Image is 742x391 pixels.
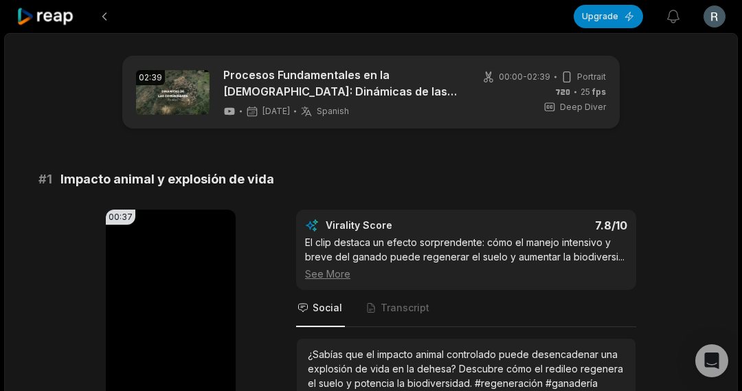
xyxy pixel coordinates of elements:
span: fps [592,87,606,97]
span: Impacto animal y explosión de vida [60,170,274,189]
div: See More [305,267,627,281]
div: Virality Score [326,219,473,232]
button: Upgrade [574,5,643,28]
a: Procesos Fundamentales en la [DEMOGRAPHIC_DATA]: Dinámicas de las comunidades. [PERSON_NAME], por... [223,67,460,100]
span: Spanish [317,106,349,117]
span: [DATE] [262,106,290,117]
div: 7.8 /10 [480,219,628,232]
span: 25 [581,86,606,98]
div: Open Intercom Messenger [695,344,728,377]
nav: Tabs [296,290,636,327]
span: Transcript [381,301,429,315]
span: Portrait [577,71,606,83]
span: 00:00 - 02:39 [499,71,550,83]
span: Social [313,301,342,315]
div: El clip destaca un efecto sorprendente: cómo el manejo intensivo y breve del ganado puede regener... [305,235,627,281]
span: Deep Diver [560,101,606,113]
span: # 1 [38,170,52,189]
